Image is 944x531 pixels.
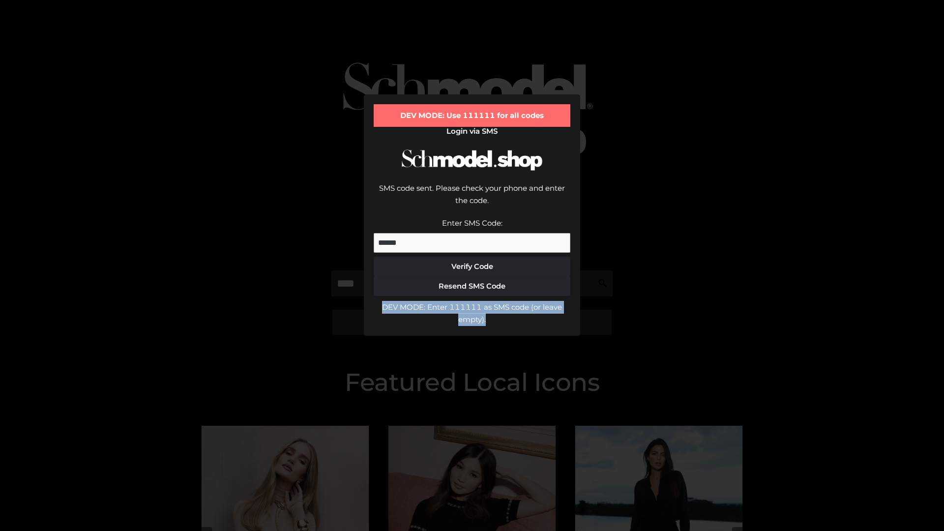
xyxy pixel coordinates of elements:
div: DEV MODE: Enter 111111 as SMS code (or leave empty). [374,301,570,326]
label: Enter SMS Code: [442,218,502,228]
div: DEV MODE: Use 111111 for all codes [374,104,570,127]
button: Verify Code [374,257,570,276]
h2: Login via SMS [374,127,570,136]
img: Schmodel Logo [398,141,546,179]
div: SMS code sent. Please check your phone and enter the code. [374,182,570,217]
button: Resend SMS Code [374,276,570,296]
